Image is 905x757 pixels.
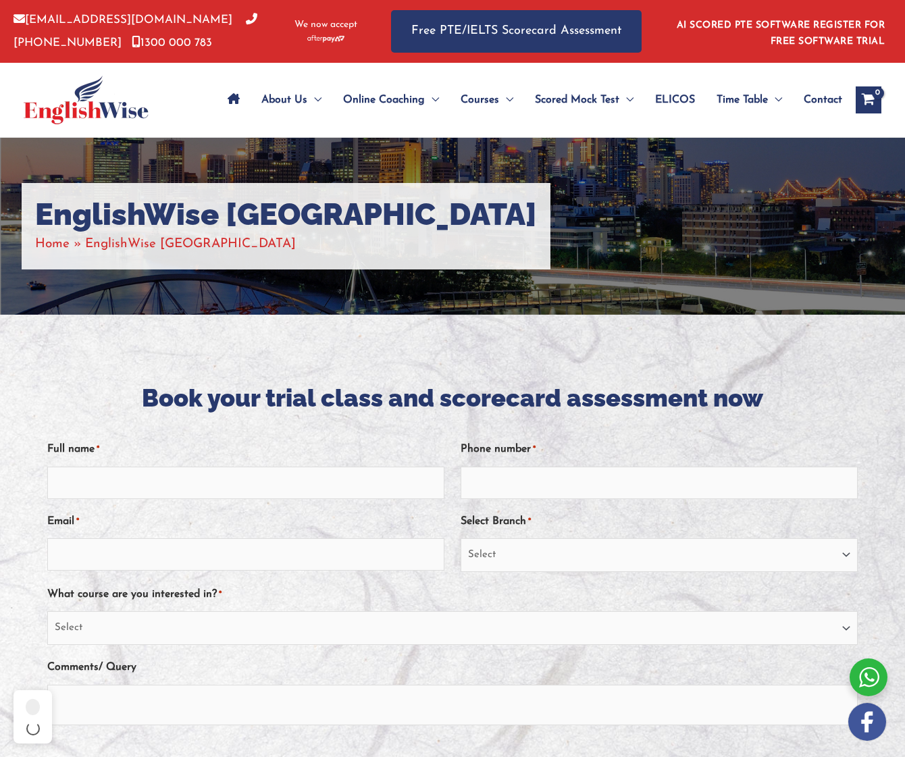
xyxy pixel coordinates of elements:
[706,76,793,124] a: Time TableMenu Toggle
[47,382,858,414] h2: Book your trial class and scorecard assessment now
[14,14,257,48] a: [PHONE_NUMBER]
[332,76,450,124] a: Online CoachingMenu Toggle
[47,583,222,606] label: What course are you interested in?
[856,86,881,113] a: View Shopping Cart, empty
[343,76,425,124] span: Online Coaching
[47,511,79,533] label: Email
[35,238,70,251] a: Home
[655,76,695,124] span: ELICOS
[677,20,885,47] a: AI SCORED PTE SOFTWARE REGISTER FOR FREE SOFTWARE TRIAL
[35,197,537,233] h1: EnglishWise [GEOGRAPHIC_DATA]
[307,76,321,124] span: Menu Toggle
[461,76,499,124] span: Courses
[524,76,644,124] a: Scored Mock TestMenu Toggle
[261,76,307,124] span: About Us
[14,14,232,26] a: [EMAIL_ADDRESS][DOMAIN_NAME]
[132,37,212,49] a: 1300 000 783
[251,76,332,124] a: About UsMenu Toggle
[619,76,633,124] span: Menu Toggle
[450,76,524,124] a: CoursesMenu Toggle
[461,511,531,533] label: Select Branch
[644,76,706,124] a: ELICOS
[47,438,99,461] label: Full name
[35,233,537,255] nav: Breadcrumbs
[24,76,149,124] img: cropped-ew-logo
[307,35,344,43] img: Afterpay-Logo
[499,76,513,124] span: Menu Toggle
[768,76,782,124] span: Menu Toggle
[47,656,136,679] label: Comments/ Query
[804,76,842,124] span: Contact
[391,10,642,53] a: Free PTE/IELTS Scorecard Assessment
[717,76,768,124] span: Time Table
[425,76,439,124] span: Menu Toggle
[793,76,842,124] a: Contact
[848,703,886,741] img: white-facebook.png
[535,76,619,124] span: Scored Mock Test
[669,9,891,53] aside: Header Widget 1
[85,238,296,251] span: EnglishWise [GEOGRAPHIC_DATA]
[294,18,357,32] span: We now accept
[461,438,536,461] label: Phone number
[217,76,842,124] nav: Site Navigation: Main Menu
